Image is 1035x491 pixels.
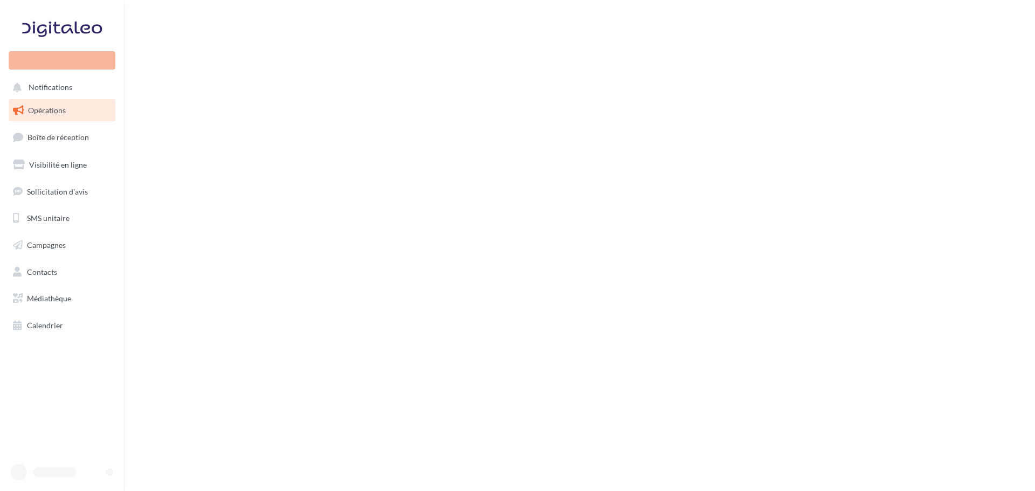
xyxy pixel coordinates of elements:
[29,160,87,169] span: Visibilité en ligne
[29,83,72,92] span: Notifications
[27,321,63,330] span: Calendrier
[27,240,66,250] span: Campagnes
[6,314,118,337] a: Calendrier
[6,234,118,257] a: Campagnes
[6,261,118,283] a: Contacts
[27,133,89,142] span: Boîte de réception
[28,106,66,115] span: Opérations
[6,207,118,230] a: SMS unitaire
[27,186,88,196] span: Sollicitation d'avis
[6,154,118,176] a: Visibilité en ligne
[27,294,71,303] span: Médiathèque
[6,126,118,149] a: Boîte de réception
[9,51,115,70] div: Nouvelle campagne
[6,181,118,203] a: Sollicitation d'avis
[6,99,118,122] a: Opérations
[6,287,118,310] a: Médiathèque
[27,213,70,223] span: SMS unitaire
[27,267,57,276] span: Contacts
